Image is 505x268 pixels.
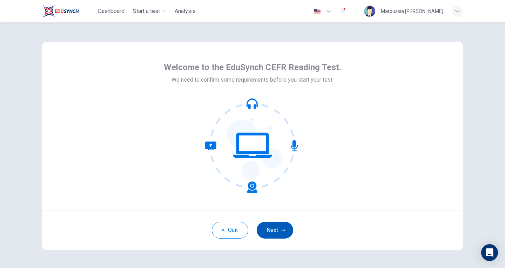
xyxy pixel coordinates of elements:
span: Start a test [133,7,160,15]
div: You need a license to access this content [172,5,198,18]
button: Analysis [172,5,198,18]
span: Analysis [175,7,196,15]
button: Start a test [130,5,169,18]
button: Next [257,222,293,239]
span: We need to confirm some requirements before you start your test. [171,76,334,84]
img: en [313,9,322,14]
span: Dashboard [98,7,124,15]
img: Profile picture [364,6,375,17]
a: EduSynch logo [42,4,95,18]
span: Welcome to the EduSynch CEFR Reading Test. [164,62,341,73]
img: EduSynch logo [42,4,79,18]
div: Open Intercom Messenger [481,244,498,261]
button: Quit [212,222,248,239]
div: Maroussia [PERSON_NAME] [381,7,443,15]
button: Dashboard [95,5,127,18]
